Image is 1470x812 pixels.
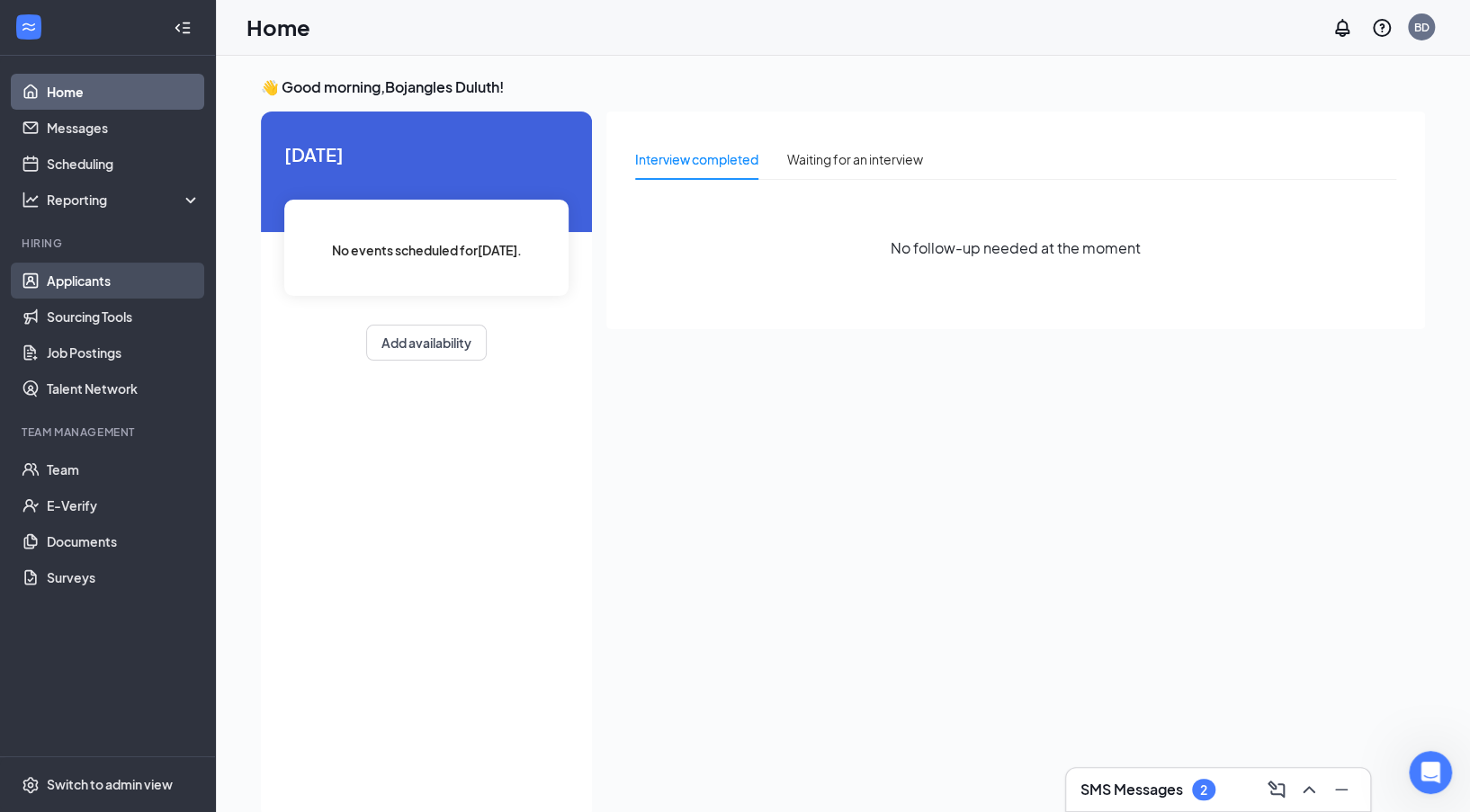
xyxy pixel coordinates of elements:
[1409,751,1452,794] iframe: Intercom live chat
[22,424,197,440] div: Team Management
[1295,775,1323,804] button: ChevronUp
[635,149,758,169] div: Interview completed
[366,325,487,361] button: Add availability
[47,776,173,794] div: Switch to admin view
[1200,782,1207,798] div: 2
[1371,17,1393,39] svg: QuestionInfo
[284,140,569,168] span: [DATE]
[174,19,192,37] svg: Collapse
[1266,779,1287,800] svg: ComposeMessage
[1080,780,1183,799] h3: SMS Messages
[47,263,201,299] a: Applicants
[891,236,1141,259] span: No follow-up needed at the moment
[1298,779,1320,800] svg: ChevronUp
[47,74,201,110] a: Home
[47,146,201,182] a: Scheduling
[20,18,38,36] svg: WorkstreamLogo
[47,523,201,559] a: Documents
[47,335,201,370] a: Job Postings
[47,370,201,406] a: Talent Network
[787,149,923,169] div: Waiting for an interview
[47,110,201,146] a: Messages
[1262,775,1291,804] button: ComposeMessage
[261,77,1425,97] h3: 👋 Good morning, Bojangles Duluth !
[22,191,40,209] svg: Analysis
[22,236,197,251] div: Hiring
[47,487,201,523] a: E-Verify
[1327,775,1356,804] button: Minimize
[1414,20,1430,35] div: BD
[1331,779,1352,800] svg: Minimize
[47,191,202,209] div: Reporting
[47,299,201,335] a: Sourcing Tools
[1331,17,1353,39] svg: Notifications
[47,559,201,595] a: Surveys
[47,451,201,487] a: Team
[332,240,522,260] span: No events scheduled for [DATE] .
[22,776,40,794] svg: Settings
[246,13,310,43] h1: Home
